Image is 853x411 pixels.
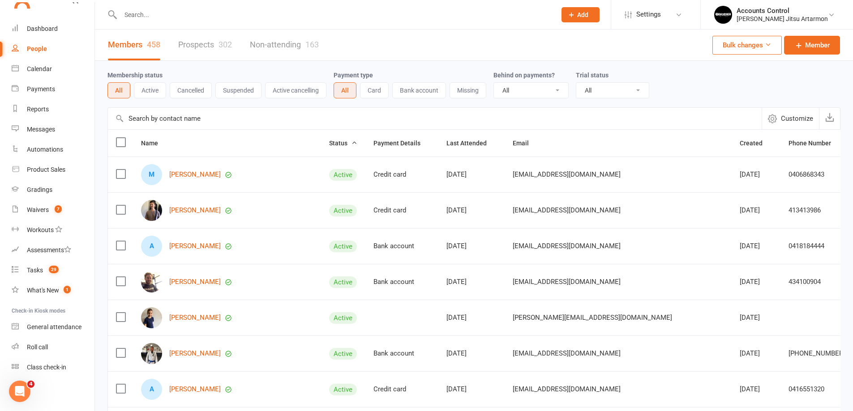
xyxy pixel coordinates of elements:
button: Bank account [392,82,446,98]
span: Name [141,140,168,147]
span: Settings [636,4,661,25]
div: Accounts Control [737,7,828,15]
div: Reports [27,106,49,113]
button: Email [513,138,539,148]
div: Active [329,169,357,181]
a: Assessments [12,240,94,260]
a: [PERSON_NAME] [169,278,221,286]
input: Search... [118,8,550,21]
span: Payment Details [373,140,430,147]
div: Bank account [373,350,430,357]
div: Dashboard [27,25,58,32]
div: Messages [27,126,55,133]
a: Waivers 7 [12,200,94,220]
img: Harvey [141,307,162,328]
label: Trial status [576,72,609,79]
span: [PERSON_NAME][EMAIL_ADDRESS][DOMAIN_NAME] [513,309,672,326]
button: All [334,82,356,98]
span: 4 [27,381,34,388]
div: [DATE] [446,386,497,393]
span: Customize [781,113,813,124]
div: Max [141,164,162,185]
label: Membership status [107,72,163,79]
a: Calendar [12,59,94,79]
a: General attendance kiosk mode [12,317,94,337]
button: Phone Number [789,138,841,148]
div: 413413986 [789,207,845,214]
div: [DATE] [740,314,772,322]
a: Class kiosk mode [12,357,94,377]
button: All [107,82,130,98]
img: thumb_image1701918351.png [714,6,732,24]
div: Roll call [27,343,48,351]
img: Liam [141,200,162,221]
div: Workouts [27,226,54,233]
div: Credit card [373,207,430,214]
div: Waivers [27,206,49,213]
button: Card [360,82,389,98]
span: Add [577,11,588,18]
span: Email [513,140,539,147]
button: Status [329,138,357,148]
a: [PERSON_NAME] [169,386,221,393]
a: Messages [12,119,94,140]
div: Active [329,384,357,395]
div: [DATE] [446,278,497,286]
a: Prospects302 [178,30,232,60]
a: Reports [12,99,94,119]
span: Phone Number [789,140,841,147]
div: Payments [27,85,55,93]
span: 29 [49,266,59,273]
img: Carlos [141,343,162,364]
div: Active [329,241,357,252]
span: 1 [64,286,71,293]
a: Payments [12,79,94,99]
input: Search by contact name [108,108,762,129]
div: Calendar [27,65,52,72]
div: Ava [141,236,162,257]
a: [PERSON_NAME] [169,207,221,214]
span: [EMAIL_ADDRESS][DOMAIN_NAME] [513,273,621,290]
span: [EMAIL_ADDRESS][DOMAIN_NAME] [513,237,621,254]
span: [EMAIL_ADDRESS][DOMAIN_NAME] [513,381,621,398]
div: Credit card [373,171,430,178]
span: Created [740,140,772,147]
div: 302 [219,40,232,49]
div: [DATE] [740,278,772,286]
button: Suspended [215,82,261,98]
span: Status [329,140,357,147]
label: Behind on payments? [493,72,555,79]
div: 0416551320 [789,386,845,393]
a: What's New1 [12,280,94,301]
div: General attendance [27,323,81,330]
div: People [27,45,47,52]
div: Active [329,348,357,360]
div: [DATE] [446,350,497,357]
span: Member [805,40,830,51]
div: [DATE] [446,207,497,214]
span: Last Attended [446,140,497,147]
div: [PERSON_NAME] Jitsu Artarmon [737,15,828,23]
button: Created [740,138,772,148]
div: Active [329,205,357,216]
a: [PERSON_NAME] [169,242,221,250]
div: [DATE] [740,350,772,357]
img: Joshua [141,271,162,292]
div: 434100904 [789,278,845,286]
button: Active [134,82,166,98]
button: Payment Details [373,138,430,148]
div: Class check-in [27,364,66,371]
span: [EMAIL_ADDRESS][DOMAIN_NAME] [513,166,621,183]
button: Customize [762,108,819,129]
span: 7 [55,205,62,213]
a: Product Sales [12,160,94,180]
div: Gradings [27,186,52,193]
div: [PHONE_NUMBER] [789,350,845,357]
button: Cancelled [170,82,212,98]
button: Active cancelling [265,82,326,98]
a: Tasks 29 [12,260,94,280]
div: [DATE] [446,242,497,250]
div: [DATE] [740,386,772,393]
div: Credit card [373,386,430,393]
div: Bank account [373,278,430,286]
